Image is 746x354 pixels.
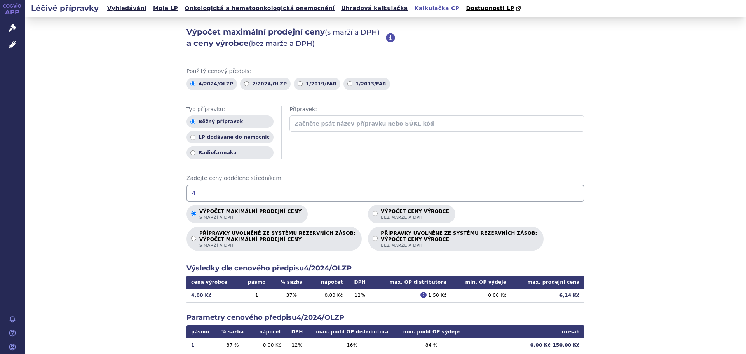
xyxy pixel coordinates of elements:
[186,174,584,182] span: Zadejte ceny oddělené středníkem:
[420,292,427,298] span: ?
[199,236,356,242] strong: VÝPOČET MAXIMÁLNÍ PRODEJNÍ CENY
[241,289,273,302] td: 1
[186,313,584,323] h2: Parametry cenového předpisu 4/2024/OLZP
[347,81,352,86] input: 1/2013/FAR
[186,68,584,75] span: Použitý cenový předpis:
[186,78,237,90] label: 4/2024/OLZP
[339,3,410,14] a: Úhradová kalkulačka
[381,214,449,220] span: bez marže a DPH
[191,211,196,216] input: Výpočet maximální prodejní cenys marží a DPH
[467,338,584,352] td: 0,00 Kč - 150,00 Kč
[199,214,302,220] span: s marží a DPH
[372,289,451,302] td: 1,50 Kč
[310,289,348,302] td: 0,00 Kč
[467,325,584,338] th: rozsah
[308,325,396,338] th: max. podíl OP distributora
[186,325,216,338] th: pásmo
[464,3,525,14] a: Dostupnosti LP
[381,236,537,242] strong: VÝPOČET CENY VÝROBCE
[25,3,105,14] h2: Léčivé přípravky
[396,338,467,352] td: 84 %
[186,131,274,143] label: LP dodávané do nemocnic
[466,5,514,11] span: Dostupnosti LP
[343,78,390,90] label: 1/2013/FAR
[451,289,511,302] td: 0,00 Kč
[186,289,241,302] td: 4,00 Kč
[249,39,315,48] span: (bez marže a DPH)
[348,276,373,289] th: DPH
[294,78,340,90] label: 1/2019/FAR
[373,211,378,216] input: Výpočet ceny výrobcebez marže a DPH
[190,81,195,86] input: 4/2024/OLZP
[216,338,249,352] td: 37 %
[325,28,380,37] span: (s marží a DPH)
[105,3,149,14] a: Vyhledávání
[199,242,356,248] span: s marží a DPH
[186,185,584,202] input: Zadejte ceny oddělené středníkem
[396,325,467,338] th: min. podíl OP výdeje
[308,338,396,352] td: 16 %
[381,230,537,248] p: PŘÍPRAVKY UVOLNĚNÉ ZE SYSTÉMU REZERVNÍCH ZÁSOB:
[186,276,241,289] th: cena výrobce
[373,236,378,241] input: PŘÍPRAVKY UVOLNĚNÉ ZE SYSTÉMU REZERVNÍCH ZÁSOB:VÝPOČET CENY VÝROBCEbez marže a DPH
[298,81,303,86] input: 1/2019/FAR
[186,338,216,352] td: 1
[310,276,348,289] th: nápočet
[199,230,356,248] p: PŘÍPRAVKY UVOLNĚNÉ ZE SYSTÉMU REZERVNÍCH ZÁSOB:
[273,289,310,302] td: 37 %
[381,209,449,220] p: Výpočet ceny výrobce
[190,135,195,140] input: LP dodávané do nemocnic
[511,289,584,302] td: 6,14 Kč
[289,115,584,132] input: Začněte psát název přípravku nebo SÚKL kód
[190,119,195,124] input: Běžný přípravek
[451,276,511,289] th: min. OP výdeje
[186,106,274,113] span: Typ přípravku:
[190,150,195,155] input: Radiofarmaka
[348,289,373,302] td: 12 %
[240,78,291,90] label: 2/2024/OLZP
[286,325,309,338] th: DPH
[186,115,274,128] label: Běžný přípravek
[241,276,273,289] th: pásmo
[186,263,584,273] h2: Výsledky dle cenového předpisu 4/2024/OLZP
[289,106,584,113] span: Přípravek:
[511,276,584,289] th: max. prodejní cena
[286,338,309,352] td: 12 %
[186,26,386,49] h2: Výpočet maximální prodejní ceny a ceny výrobce
[381,242,537,248] span: bez marže a DPH
[244,81,249,86] input: 2/2024/OLZP
[216,325,249,338] th: % sazba
[372,276,451,289] th: max. OP distributora
[249,325,286,338] th: nápočet
[273,276,310,289] th: % sazba
[412,3,462,14] a: Kalkulačka CP
[199,209,302,220] p: Výpočet maximální prodejní ceny
[151,3,180,14] a: Moje LP
[191,236,196,241] input: PŘÍPRAVKY UVOLNĚNÉ ZE SYSTÉMU REZERVNÍCH ZÁSOB:VÝPOČET MAXIMÁLNÍ PRODEJNÍ CENYs marží a DPH
[186,146,274,159] label: Radiofarmaka
[249,338,286,352] td: 0,00 Kč
[182,3,337,14] a: Onkologická a hematoonkologická onemocnění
